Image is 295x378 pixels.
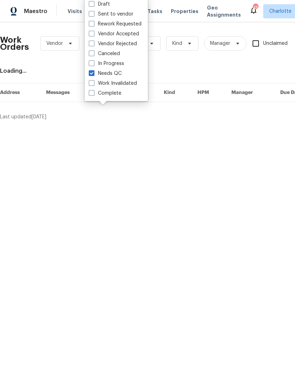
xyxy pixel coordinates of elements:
label: Sent to vendor [89,11,133,18]
span: [DATE] [31,114,46,119]
label: Vendor Accepted [89,30,139,37]
th: Kind [158,83,192,102]
span: Kind [172,40,182,47]
th: HPM [192,83,226,102]
span: Tasks [147,9,162,14]
div: 45 [253,4,258,11]
span: Unclaimed [263,40,288,47]
span: Vendor [46,40,63,47]
label: In Progress [89,60,124,67]
label: Vendor Rejected [89,40,137,47]
label: Needs QC [89,70,122,77]
span: Properties [171,8,198,15]
span: Charlotte [269,8,291,15]
label: Complete [89,90,121,97]
th: Manager [226,83,274,102]
span: Manager [210,40,230,47]
label: Canceled [89,50,120,57]
span: Maestro [24,8,47,15]
th: Messages [40,83,92,102]
label: Rework Requested [89,20,141,28]
span: Geo Assignments [207,4,241,18]
label: Work Invalidated [89,80,137,87]
span: Visits [68,8,82,15]
label: Draft [89,1,110,8]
